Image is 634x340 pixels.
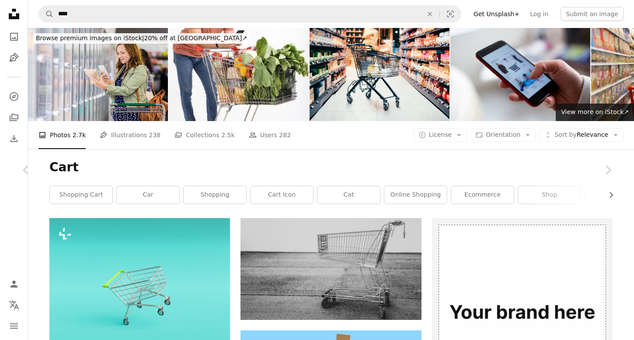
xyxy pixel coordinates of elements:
[249,121,291,149] a: Users 282
[117,186,179,204] a: car
[468,7,525,21] a: Get Unsplash+
[5,317,23,335] button: Menu
[384,186,447,204] a: online shopping
[36,35,144,42] span: Browse premium images on iStock |
[28,28,168,121] img: Woman using phone at grocery store
[240,265,421,273] a: grey shopping cart
[414,128,467,142] button: License
[317,186,380,204] a: cat
[556,104,634,121] a: View more on iStock↗
[169,28,309,121] img: A young male pushing a shopping cart full with groceries and using phone, isolated on white backg...
[470,128,536,142] button: Orientation
[451,186,514,204] a: ecommerce
[450,28,590,121] img: Shopping Online With Phone
[5,88,23,105] a: Explore
[429,131,452,138] span: License
[5,296,23,314] button: Language
[174,121,234,149] a: Collections 2.5k
[582,128,634,212] a: Next
[38,5,461,23] form: Find visuals sitewide
[561,7,624,21] button: Submit an image
[39,6,54,22] button: Search Unsplash
[5,28,23,45] a: Photos
[251,186,313,204] a: cart icon
[50,186,112,204] a: shopping cart
[5,275,23,293] a: Log in / Sign up
[310,28,449,121] img: Abandoned Shopping Cart With Groceries
[279,130,291,140] span: 282
[539,128,624,142] button: Sort byRelevance
[525,7,554,21] a: Log in
[49,283,230,291] a: shopping cart suspended in the air with plain pastel background. minimal shopping concept. 3d render
[420,6,439,22] button: Clear
[518,186,581,204] a: shop
[240,218,421,319] img: grey shopping cart
[100,121,160,149] a: Illustrations 238
[554,131,576,138] span: Sort by
[561,108,629,115] span: View more on iStock ↗
[486,131,520,138] span: Orientation
[149,130,161,140] span: 238
[5,49,23,66] a: Illustrations
[440,6,461,22] button: Visual search
[554,131,608,139] span: Relevance
[5,109,23,126] a: Collections
[221,130,234,140] span: 2.5k
[184,186,246,204] a: shopping
[28,28,255,49] a: Browse premium images on iStock|20% off at [GEOGRAPHIC_DATA]↗
[49,160,613,175] h1: Cart
[36,35,247,42] span: 20% off at [GEOGRAPHIC_DATA] ↗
